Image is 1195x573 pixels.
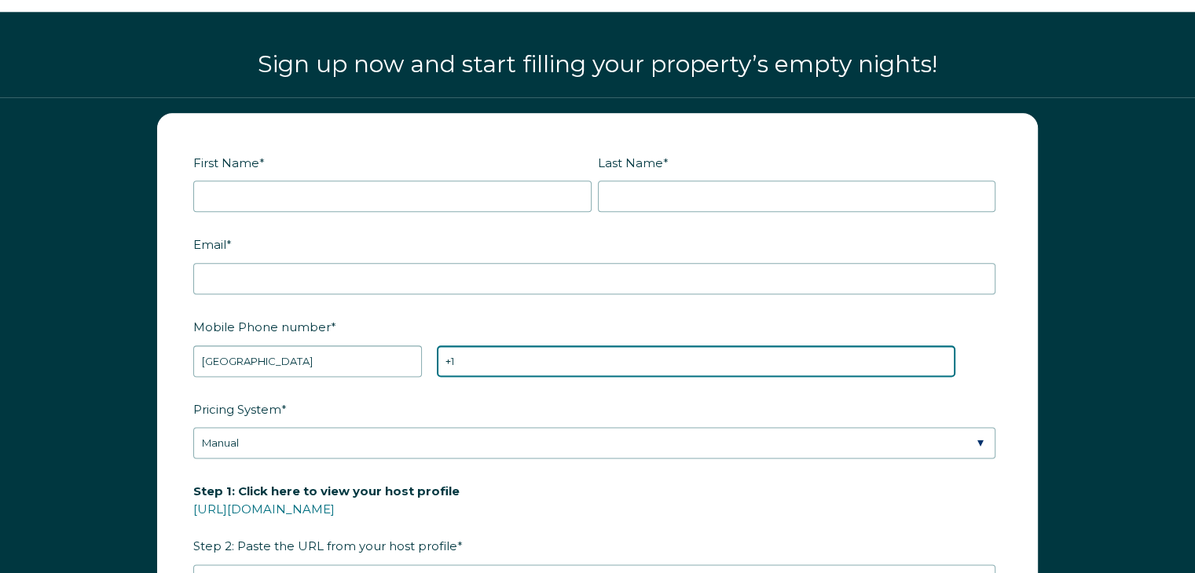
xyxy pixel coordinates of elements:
[193,397,281,422] span: Pricing System
[193,232,226,257] span: Email
[193,315,331,339] span: Mobile Phone number
[193,479,460,503] span: Step 1: Click here to view your host profile
[193,479,460,558] span: Step 2: Paste the URL from your host profile
[193,502,335,516] a: [URL][DOMAIN_NAME]
[258,49,937,78] span: Sign up now and start filling your property’s empty nights!
[598,151,663,175] span: Last Name
[193,151,259,175] span: First Name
